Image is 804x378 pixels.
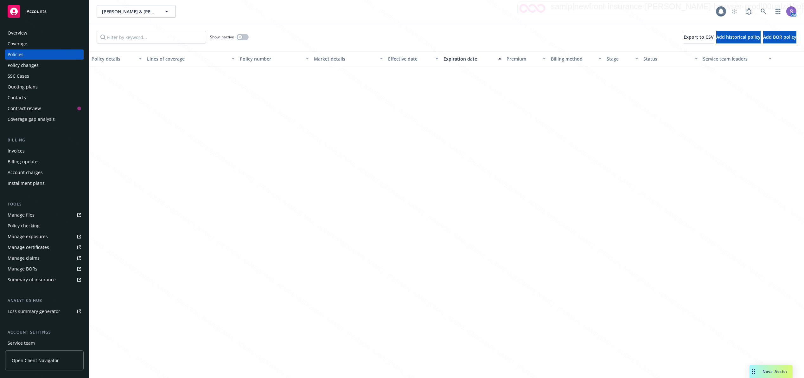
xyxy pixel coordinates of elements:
div: Manage BORs [8,264,37,274]
div: Premium [507,55,539,62]
button: Policy details [89,51,144,66]
span: Add BOR policy [763,34,796,40]
button: Add BOR policy [763,31,796,43]
a: Summary of insurance [5,275,84,285]
div: Service team [8,338,35,348]
div: Analytics hub [5,297,84,304]
button: Billing method [548,51,604,66]
a: Account charges [5,167,84,178]
span: Export to CSV [684,34,714,40]
a: Service team [5,338,84,348]
span: Add historical policy [716,34,761,40]
button: Market details [311,51,386,66]
div: Coverage gap analysis [8,114,55,124]
div: SSC Cases [8,71,29,81]
input: Filter by keyword... [97,31,206,43]
div: Loss summary generator [8,306,60,316]
img: photo [786,6,796,16]
a: Policy changes [5,60,84,70]
div: Stage [607,55,632,62]
a: Manage certificates [5,242,84,252]
button: Export to CSV [684,31,714,43]
a: Coverage gap analysis [5,114,84,124]
a: Manage exposures [5,231,84,242]
div: Manage exposures [8,231,48,242]
span: Open Client Navigator [12,357,59,364]
div: Manage files [8,210,35,220]
div: Summary of insurance [8,275,56,285]
a: Billing updates [5,157,84,167]
div: Account settings [5,329,84,336]
span: [PERSON_NAME] & [PERSON_NAME] [102,8,157,15]
div: Contract review [8,103,41,114]
div: Billing updates [8,157,40,167]
a: Installment plans [5,178,84,188]
div: Installment plans [8,178,45,188]
button: Service team leaders [700,51,775,66]
div: Lines of coverage [147,55,227,62]
a: Manage files [5,210,84,220]
div: Billing [5,137,84,143]
div: Market details [314,55,376,62]
a: Search [757,5,770,18]
a: Accounts [5,3,84,20]
div: Tools [5,201,84,207]
div: Manage certificates [8,242,49,252]
div: Contacts [8,93,26,103]
a: Invoices [5,146,84,156]
a: Switch app [772,5,784,18]
button: Add historical policy [716,31,761,43]
div: Policy checking [8,221,40,231]
a: Report a Bug [743,5,755,18]
div: Policy details [92,55,135,62]
div: Billing method [551,55,594,62]
a: Manage claims [5,253,84,263]
span: Nova Assist [763,369,788,374]
div: Drag to move [750,365,757,378]
div: Policies [8,49,23,60]
div: Policy changes [8,60,39,70]
button: Lines of coverage [144,51,237,66]
a: Quoting plans [5,82,84,92]
div: Manage claims [8,253,40,263]
a: Loss summary generator [5,306,84,316]
div: Service team leaders [703,55,765,62]
button: Effective date [386,51,441,66]
div: Expiration date [443,55,495,62]
div: Account charges [8,167,43,178]
div: Invoices [8,146,25,156]
a: Policy checking [5,221,84,231]
button: Policy number [237,51,311,66]
a: Overview [5,28,84,38]
a: Contract review [5,103,84,114]
button: Expiration date [441,51,504,66]
div: Effective date [388,55,431,62]
button: Stage [604,51,641,66]
button: Nova Assist [750,365,793,378]
div: Policy number [240,55,302,62]
a: Coverage [5,39,84,49]
a: SSC Cases [5,71,84,81]
div: Status [643,55,691,62]
span: Accounts [27,9,47,14]
button: Premium [504,51,548,66]
button: [PERSON_NAME] & [PERSON_NAME] [97,5,176,18]
a: Policies [5,49,84,60]
a: Start snowing [728,5,741,18]
div: Coverage [8,39,27,49]
a: Contacts [5,93,84,103]
div: Quoting plans [8,82,38,92]
a: Manage BORs [5,264,84,274]
button: Status [641,51,700,66]
div: Overview [8,28,27,38]
span: Show inactive [210,34,234,40]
